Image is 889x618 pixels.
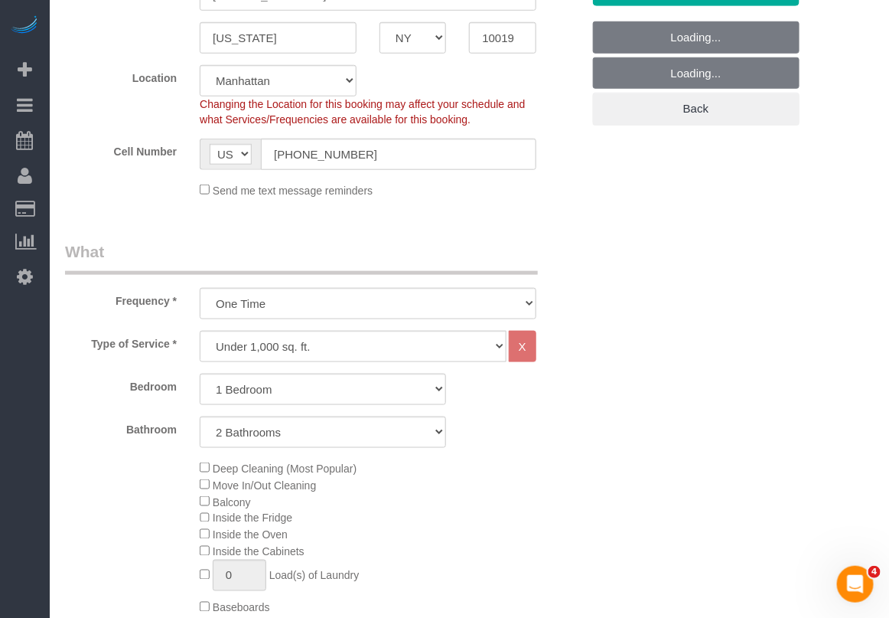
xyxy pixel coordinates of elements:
[54,139,188,159] label: Cell Number
[213,185,373,197] span: Send me text message reminders
[213,496,251,508] span: Balcony
[65,240,538,275] legend: What
[54,331,188,352] label: Type of Service *
[213,602,270,614] span: Baseboards
[213,479,316,492] span: Move In/Out Cleaning
[54,374,188,394] label: Bedroom
[593,93,799,125] a: Back
[213,546,304,558] span: Inside the Cabinets
[200,22,357,54] input: City
[213,512,292,525] span: Inside the Fridge
[54,288,188,309] label: Frequency *
[213,529,288,541] span: Inside the Oven
[54,417,188,437] label: Bathroom
[200,98,525,126] span: Changing the Location for this booking may affect your schedule and what Services/Frequencies are...
[54,65,188,86] label: Location
[868,566,881,578] span: 4
[213,463,357,475] span: Deep Cleaning (Most Popular)
[9,15,40,37] img: Automaid Logo
[269,570,360,582] span: Load(s) of Laundry
[469,22,536,54] input: Zip Code
[261,139,536,170] input: Cell Number
[837,566,874,603] iframe: Intercom live chat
